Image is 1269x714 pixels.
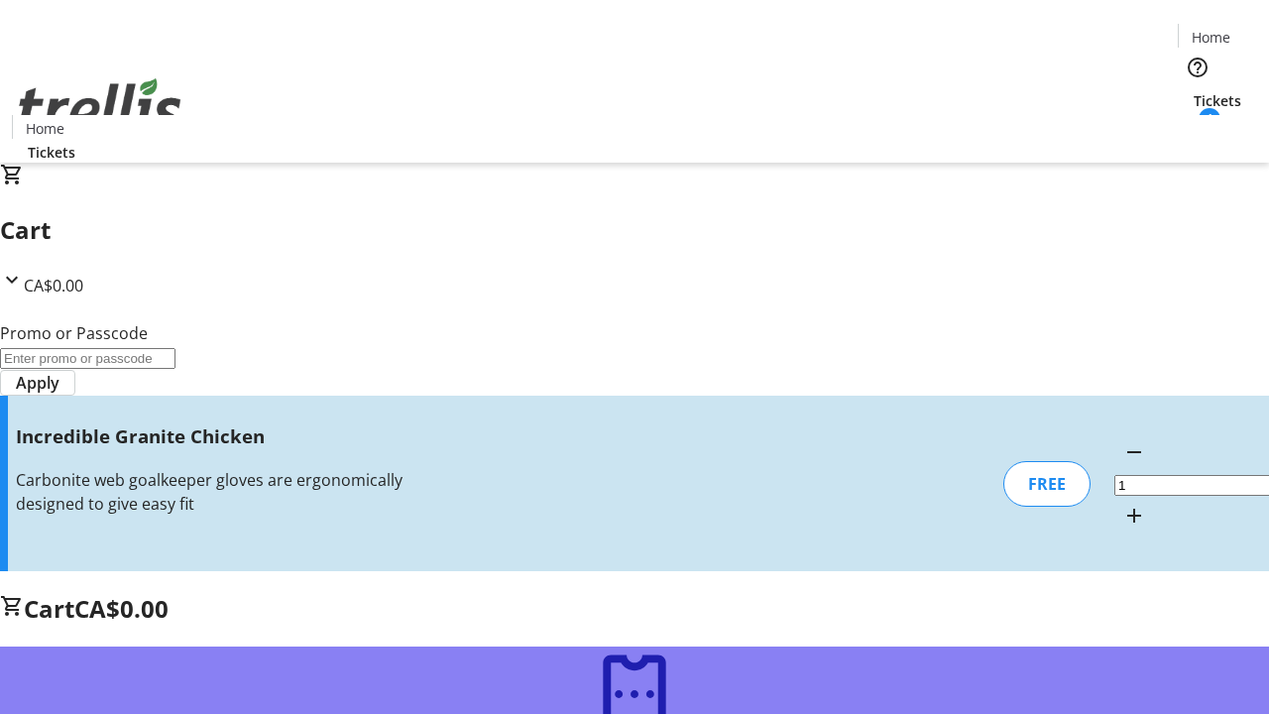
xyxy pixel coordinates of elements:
a: Home [1179,27,1242,48]
button: Cart [1178,111,1217,151]
span: Tickets [1194,90,1241,111]
span: CA$0.00 [74,592,169,625]
span: Home [26,118,64,139]
h3: Incredible Granite Chicken [16,422,449,450]
button: Decrement by one [1114,432,1154,472]
span: CA$0.00 [24,275,83,297]
span: Tickets [28,142,75,163]
button: Increment by one [1114,496,1154,535]
div: FREE [1003,461,1091,507]
span: Home [1192,27,1230,48]
a: Tickets [1178,90,1257,111]
img: Orient E2E Organization RuQtqgjfIa's Logo [12,57,188,156]
div: Carbonite web goalkeeper gloves are ergonomically designed to give easy fit [16,468,449,516]
button: Help [1178,48,1217,87]
a: Home [13,118,76,139]
a: Tickets [12,142,91,163]
span: Apply [16,371,59,395]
